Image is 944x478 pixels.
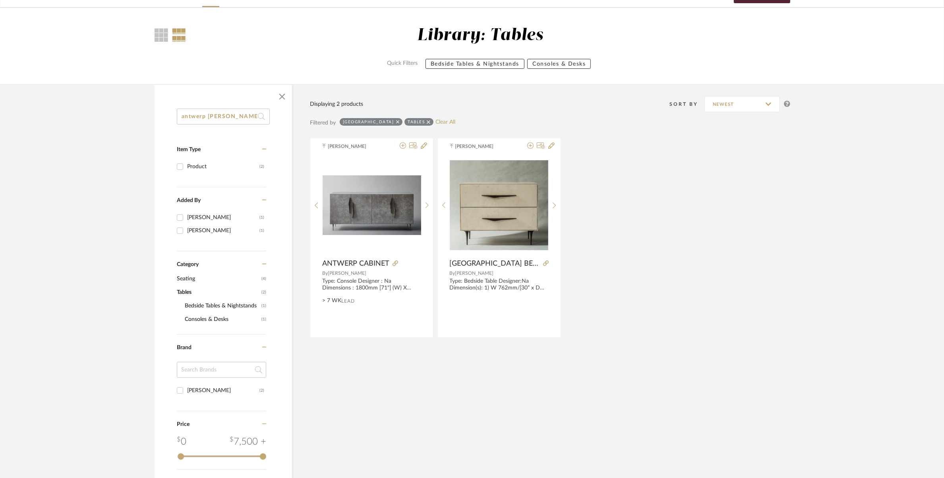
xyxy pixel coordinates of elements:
div: Tables [408,119,425,124]
div: (1) [259,211,264,224]
span: By [322,271,328,276]
div: Filtered by [310,119,336,127]
button: Bedside Tables & Nightstands [426,59,524,69]
span: Bedside Tables & Nightstands [185,299,259,313]
div: [PERSON_NAME] [187,384,259,397]
input: Search Brands [177,362,266,378]
button: Consoles & Desks [527,59,591,69]
div: (1) [259,224,264,237]
label: Quick Filters [382,59,422,69]
div: Type: Bedside Table Designer:Na Dimension(s): 1) W 762mm/[30” x D 471mm/18.5” x H610mm/24” 2) W 5... [450,278,549,291]
span: Price [177,422,190,427]
div: [PERSON_NAME] [187,224,259,237]
div: 7,500 + [230,435,266,449]
span: [PERSON_NAME] [455,271,494,276]
img: ANTWERP CABINET [323,175,421,235]
div: (2) [259,160,264,173]
div: Product [187,160,259,173]
span: (2) [261,286,266,299]
span: Lead [341,298,355,304]
span: By [450,271,455,276]
img: ANTWERP BEDSIDE TABLE [450,160,548,250]
span: (4) [261,272,266,285]
span: Added By [177,198,201,203]
div: Displaying 2 products [310,100,363,109]
span: Category [177,261,199,268]
div: [PERSON_NAME] [187,211,259,224]
a: Clear All [435,119,455,126]
span: [PERSON_NAME] [455,143,505,150]
div: 0 [177,435,186,449]
input: Search within 2 results [177,109,270,124]
span: Consoles & Desks [185,313,259,326]
span: [GEOGRAPHIC_DATA] BEDSIDE TABLE [450,259,540,268]
div: Sort By [669,100,704,108]
span: Seating [177,272,259,286]
span: (1) [261,313,266,326]
div: Type: Console Designer : Na Dimensions : 1800mm [71"] (W) X 475mm [18.5"] (D) X 800mm [31.5"] (H)... [322,278,421,291]
span: Item Type [177,147,201,152]
span: Tables [177,286,259,299]
div: Library: Tables [417,25,543,46]
span: > 7 WK [322,297,341,305]
div: [GEOGRAPHIC_DATA] [343,119,394,124]
button: Close [274,89,290,105]
span: ANTWERP CABINET [322,259,389,268]
div: (2) [259,384,264,397]
span: Brand [177,345,192,350]
span: [PERSON_NAME] [328,143,378,150]
span: (1) [261,299,266,312]
span: [PERSON_NAME] [328,271,366,276]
